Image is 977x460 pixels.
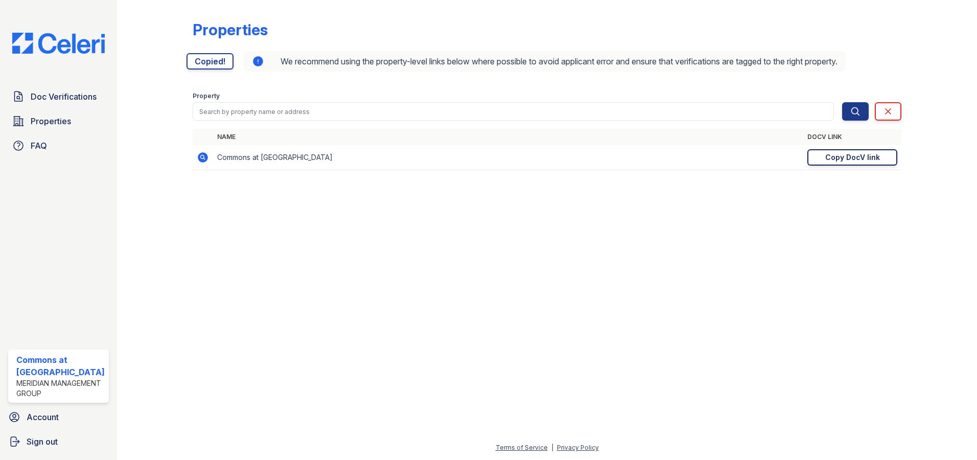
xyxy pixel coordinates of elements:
[825,152,880,163] div: Copy DocV link
[496,444,548,451] a: Terms of Service
[193,102,834,121] input: Search by property name or address
[551,444,553,451] div: |
[213,145,804,170] td: Commons at [GEOGRAPHIC_DATA]
[16,378,105,399] div: Meridian Management Group
[4,33,113,54] img: CE_Logo_Blue-a8612792a0a2168367f1c8372b55b34899dd931a85d93a1a3d3e32e68fde9ad4.png
[27,411,59,423] span: Account
[557,444,599,451] a: Privacy Policy
[31,140,47,152] span: FAQ
[31,90,97,103] span: Doc Verifications
[807,149,897,166] a: Copy DocV link
[4,431,113,452] a: Sign out
[8,111,109,131] a: Properties
[27,435,58,448] span: Sign out
[193,20,268,39] div: Properties
[244,51,846,72] div: We recommend using the property-level links below where possible to avoid applicant error and ens...
[187,53,234,70] a: Copied!
[31,115,71,127] span: Properties
[213,129,804,145] th: Name
[8,86,109,107] a: Doc Verifications
[193,92,220,100] label: Property
[16,354,105,378] div: Commons at [GEOGRAPHIC_DATA]
[803,129,901,145] th: DocV Link
[4,407,113,427] a: Account
[8,135,109,156] a: FAQ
